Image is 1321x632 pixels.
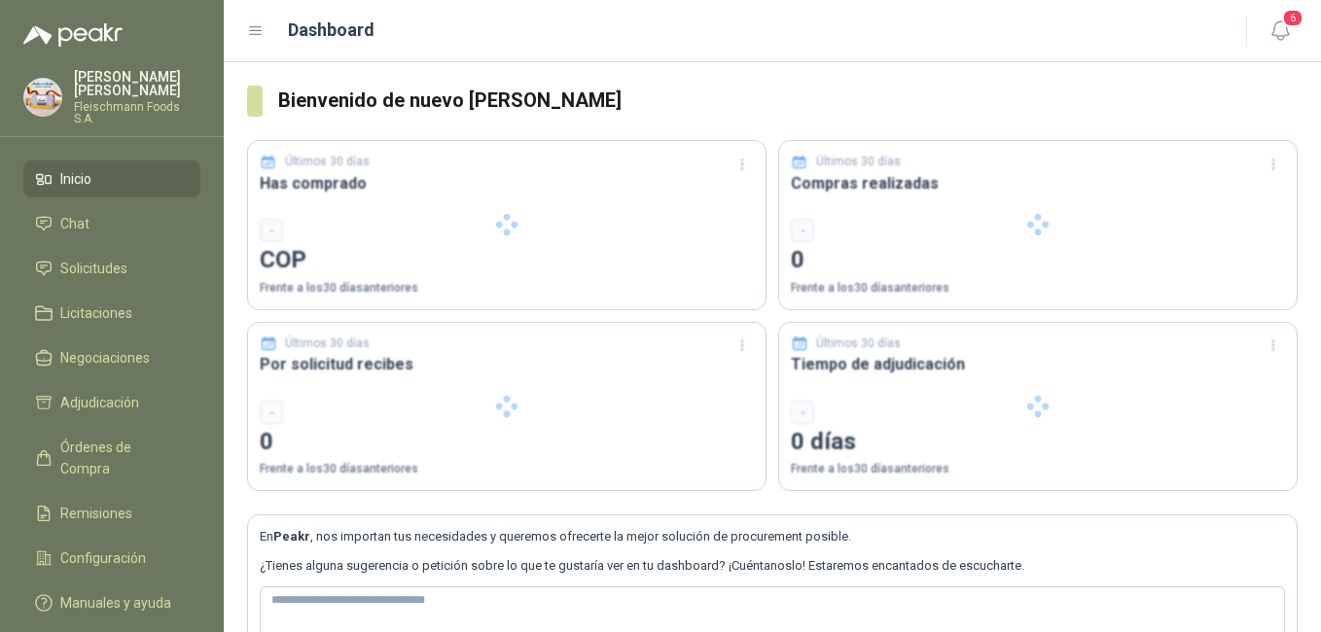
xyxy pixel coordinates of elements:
[74,70,200,97] p: [PERSON_NAME] [PERSON_NAME]
[60,437,182,479] span: Órdenes de Compra
[60,547,146,569] span: Configuración
[23,250,200,287] a: Solicitudes
[60,213,89,234] span: Chat
[23,495,200,532] a: Remisiones
[23,23,123,47] img: Logo peakr
[74,101,200,124] p: Fleischmann Foods S.A.
[60,392,139,413] span: Adjudicación
[60,168,91,190] span: Inicio
[60,347,150,369] span: Negociaciones
[23,540,200,577] a: Configuración
[288,17,375,44] h1: Dashboard
[1282,9,1303,27] span: 6
[60,302,132,324] span: Licitaciones
[60,592,171,614] span: Manuales y ayuda
[23,295,200,332] a: Licitaciones
[23,384,200,421] a: Adjudicación
[273,529,310,544] b: Peakr
[278,86,1298,116] h3: Bienvenido de nuevo [PERSON_NAME]
[23,205,200,242] a: Chat
[23,339,200,376] a: Negociaciones
[260,527,1285,546] p: En , nos importan tus necesidades y queremos ofrecerte la mejor solución de procurement posible.
[60,503,132,524] span: Remisiones
[23,429,200,487] a: Órdenes de Compra
[23,584,200,621] a: Manuales y ayuda
[24,79,61,116] img: Company Logo
[23,160,200,197] a: Inicio
[260,556,1285,576] p: ¿Tienes alguna sugerencia o petición sobre lo que te gustaría ver en tu dashboard? ¡Cuéntanoslo! ...
[1263,14,1298,49] button: 6
[60,258,127,279] span: Solicitudes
